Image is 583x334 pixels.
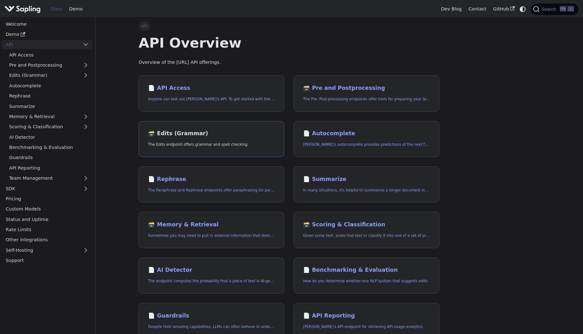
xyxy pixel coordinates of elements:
a: Self-Hosting [2,245,92,255]
a: 📄️ AI DetectorThe endpoint computes the probability that a piece of text is AI-generated, [139,257,284,294]
p: Anyone can test out Sapling's API. To get started with the API, simply: [148,96,275,102]
a: 📄️ Benchmarking & EvaluationHow do you determine whether one NLP system that suggests edits [294,257,439,294]
p: The Paraphrase and Rephrase endpoints offer paraphrasing for particular styles. [148,187,275,193]
span: Search [539,7,560,12]
kbd: K [567,6,574,12]
a: Autocomplete [6,81,92,90]
a: Memory & Retrieval [6,112,92,121]
p: Sometimes you may need to pull in external information that doesn't fit in the context size of an... [148,233,275,239]
a: 🗃️ Edits (Grammar)The Edits endpoint offers grammar and spell checking. [139,121,284,157]
p: Overview of the [URL] API offerings. [139,59,439,66]
a: Welcome [2,19,92,29]
p: The endpoint computes the probability that a piece of text is AI-generated, [148,278,275,284]
h2: Pre and Postprocessing [303,85,430,92]
button: Expand sidebar category 'SDK' [79,184,92,193]
button: Search (Ctrl+K) [531,3,578,15]
h2: Summarize [303,176,430,183]
p: The Pre- Post-processing endpoints offer tools for preparing your text data for ingestation as we... [303,96,430,102]
a: Edits (Grammar) [6,71,92,80]
a: AI Detector [6,132,92,142]
p: Sapling's API endpoint for retrieving API usage analytics. [303,324,430,330]
a: Summarize [6,102,92,111]
p: Despite their amazing capabilities, LLMs can often behave in undesired [148,324,275,330]
a: API Access [6,50,92,59]
a: Other Integrations [2,235,92,244]
h2: API Access [148,85,275,92]
h2: Edits (Grammar) [148,130,275,137]
a: Rephrase [6,91,92,101]
p: Given some text, score that text or classify it into one of a set of pre-specified categories. [303,233,430,239]
button: Collapse sidebar category 'API' [79,40,92,49]
a: SDK [2,184,79,193]
a: Docs [48,4,66,14]
h2: Rephrase [148,176,275,183]
a: Team Management [6,174,92,183]
a: API Reporting [6,163,92,172]
a: Rate Limits [2,225,92,234]
a: 🗃️ Scoring & ClassificationGiven some text, score that text or classify it into one of a set of p... [294,212,439,248]
a: GitHub [490,4,518,14]
img: Sapling.ai [4,4,41,14]
span: API [139,22,150,30]
a: 📄️ API AccessAnyone can test out [PERSON_NAME]'s API. To get started with the API, simply: [139,75,284,112]
a: 📄️ RephraseThe Paraphrase and Rephrase endpoints offer paraphrasing for particular styles. [139,166,284,203]
a: Support [2,256,92,265]
a: Demo [2,30,92,39]
h2: Autocomplete [303,130,430,137]
nav: Breadcrumbs [139,22,439,30]
h2: Guardrails [148,312,275,319]
p: In many situations, it's helpful to summarize a longer document into a shorter, more easily diges... [303,187,430,193]
h2: Benchmarking & Evaluation [303,267,430,274]
a: 📄️ SummarizeIn many situations, it's helpful to summarize a longer document into a shorter, more ... [294,166,439,203]
h1: API Overview [139,34,439,51]
h2: Scoring & Classification [303,221,430,228]
h2: AI Detector [148,267,275,274]
a: Guardrails [6,153,92,162]
a: 📄️ Autocomplete[PERSON_NAME]'s autocomplete provides predictions of the next few characters or words [294,121,439,157]
a: API [2,40,79,49]
h2: API Reporting [303,312,430,319]
a: Pricing [2,194,92,204]
a: Contact [465,4,490,14]
h2: Memory & Retrieval [148,221,275,228]
p: How do you determine whether one NLP system that suggests edits [303,278,430,284]
p: The Edits endpoint offers grammar and spell checking. [148,142,275,148]
a: Benchmarking & Evaluation [6,143,92,152]
a: Sapling.ai [4,4,43,14]
a: Scoring & Classification [6,122,92,131]
a: Status and Uptime [2,215,92,224]
button: Switch between dark and light mode (currently system mode) [518,4,527,14]
a: Custom Models [2,204,92,214]
p: Sapling's autocomplete provides predictions of the next few characters or words [303,142,430,148]
a: 🗃️ Pre and PostprocessingThe Pre- Post-processing endpoints offer tools for preparing your text d... [294,75,439,112]
a: Pre and Postprocessing [6,61,92,70]
a: 🗃️ Memory & RetrievalSometimes you may need to pull in external information that doesn't fit in t... [139,212,284,248]
a: Demo [66,4,86,14]
a: Dev Blog [437,4,465,14]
